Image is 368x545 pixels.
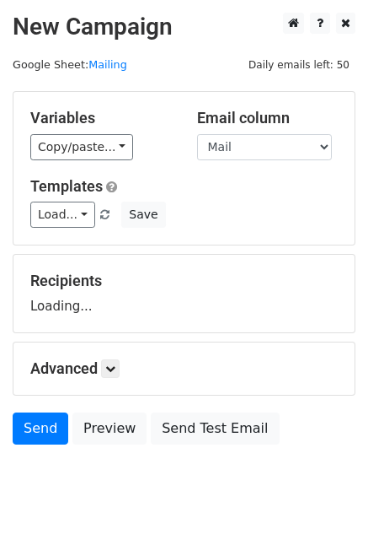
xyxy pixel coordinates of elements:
[30,202,95,228] a: Load...
[121,202,165,228] button: Save
[13,58,127,71] small: Google Sheet:
[13,13,355,41] h2: New Campaign
[30,177,103,195] a: Templates
[88,58,127,71] a: Mailing
[72,413,147,445] a: Preview
[30,134,133,160] a: Copy/paste...
[30,109,172,127] h5: Variables
[243,56,355,74] span: Daily emails left: 50
[30,272,338,290] h5: Recipients
[30,359,338,378] h5: Advanced
[243,58,355,71] a: Daily emails left: 50
[30,272,338,316] div: Loading...
[151,413,279,445] a: Send Test Email
[13,413,68,445] a: Send
[197,109,339,127] h5: Email column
